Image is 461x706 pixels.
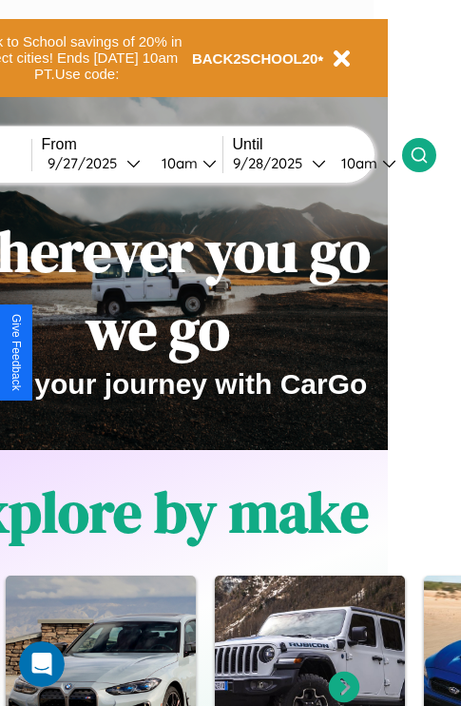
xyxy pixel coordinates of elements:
iframe: Intercom live chat [19,641,65,687]
div: 10am [152,154,202,172]
div: 9 / 27 / 2025 [48,154,126,172]
button: 9/27/2025 [42,153,146,173]
label: From [42,136,222,153]
div: 10am [332,154,382,172]
label: Until [233,136,402,153]
div: 9 / 28 / 2025 [233,154,312,172]
button: 10am [146,153,222,173]
button: 10am [326,153,402,173]
b: BACK2SCHOOL20 [192,50,318,67]
div: Give Feedback [10,314,23,391]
